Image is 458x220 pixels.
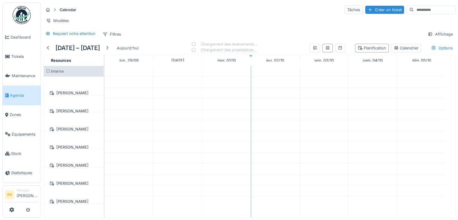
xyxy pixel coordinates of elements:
a: Maintenance [3,66,41,86]
span: Agenda [10,93,38,98]
div: Chargement des prestataires… [191,47,257,53]
strong: Calendar [57,7,79,13]
a: Zones [3,105,41,124]
div: Calendrier [394,45,419,51]
a: Agenda [3,86,41,105]
a: 30 septembre 2025 [170,56,186,64]
a: AK Manager[PERSON_NAME] [5,188,38,203]
div: Manager [17,188,38,193]
span: Maintenance [12,73,38,79]
h5: [DATE] – [DATE] [55,44,100,52]
div: [PERSON_NAME] [47,162,100,169]
div: Créer un ticket [365,6,404,14]
span: Stock [11,151,38,156]
a: 2 octobre 2025 [265,56,286,64]
div: Requiert votre attention [53,31,95,36]
div: Modèles [43,16,72,25]
a: Stock [3,144,41,163]
div: Planification [358,45,386,51]
span: Zones [10,112,38,118]
div: Chargement des événements… [191,41,257,47]
a: 1 octobre 2025 [216,56,237,64]
div: [PERSON_NAME] [47,107,100,115]
div: [PERSON_NAME] [47,180,100,187]
span: Dashboard [11,34,38,40]
div: Aujourd'hui [114,44,141,52]
a: 3 octobre 2025 [313,56,335,64]
a: 5 octobre 2025 [411,56,433,64]
a: Équipements [3,124,41,144]
span: Statistiques [11,170,38,176]
span: Resources [51,58,71,63]
div: Options [428,44,456,52]
img: Badge_color-CXgf-gQk.svg [13,6,31,24]
span: Équipements [12,131,38,137]
li: [PERSON_NAME] [17,188,38,201]
div: [PERSON_NAME] [47,125,100,133]
div: Filtres [100,30,124,39]
div: Tâches [344,5,363,14]
li: AK [5,190,14,199]
div: Affichage [425,30,456,39]
div: [PERSON_NAME] [47,198,100,205]
a: 4 octobre 2025 [361,56,384,64]
span: Tickets [11,54,38,59]
span: Interne [51,69,64,74]
div: [PERSON_NAME] [47,89,100,97]
a: Tickets [3,47,41,66]
a: Dashboard [3,27,41,47]
a: Statistiques [3,163,41,183]
div: [PERSON_NAME] [47,143,100,151]
a: 29 septembre 2025 [118,56,140,64]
